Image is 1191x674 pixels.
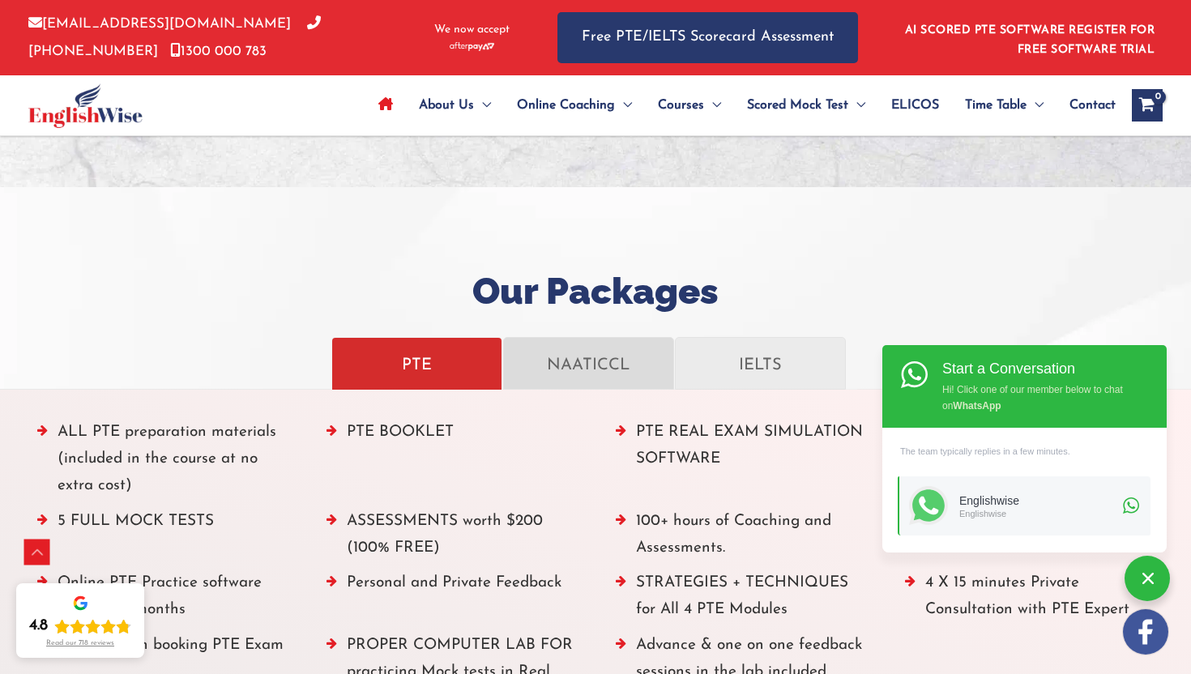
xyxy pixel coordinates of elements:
[905,569,1154,632] li: 4 X 15 minutes Private Consultation with PTE Expert
[327,569,575,632] li: Personal and Private Feedback
[704,77,721,134] span: Menu Toggle
[891,77,939,134] span: ELICOS
[504,77,645,134] a: Online CoachingMenu Toggle
[615,77,632,134] span: Menu Toggle
[616,569,864,632] li: STRATEGIES + TECHNIQUES for All 4 PTE Modules
[46,639,114,648] div: Read our 718 reviews
[348,349,485,378] p: PTE
[616,508,864,570] li: 100+ hours of Coaching and Assessments.
[327,508,575,570] li: ASSESSMENTS worth $200 (100% FREE)
[692,349,829,378] p: IELTS
[1123,609,1168,655] img: white-facebook.png
[29,616,48,636] div: 4.8
[942,357,1132,378] div: Start a Conversation
[616,419,864,508] li: PTE REAL EXAM SIMULATION SOFTWARE
[557,12,858,63] a: Free PTE/IELTS Scorecard Assessment
[28,83,143,128] img: cropped-ew-logo
[37,569,286,632] li: Online PTE Practice software Access – 6 months
[734,77,878,134] a: Scored Mock TestMenu Toggle
[942,378,1132,414] div: Hi! Click one of our member below to chat on
[959,507,1118,518] div: Englishwise
[170,45,267,58] a: 1300 000 783
[517,77,615,134] span: Online Coaching
[658,77,704,134] span: Courses
[474,77,491,134] span: Menu Toggle
[1057,77,1116,134] a: Contact
[29,616,131,636] div: Rating: 4.8 out of 5
[327,419,575,508] li: PTE BOOKLET
[953,400,1001,412] strong: WhatsApp
[37,508,286,570] li: 5 FULL MOCK TESTS
[1027,77,1044,134] span: Menu Toggle
[952,77,1057,134] a: Time TableMenu Toggle
[365,77,1116,134] nav: Site Navigation: Main Menu
[1132,89,1163,122] a: View Shopping Cart, empty
[28,17,321,58] a: [PHONE_NUMBER]
[898,476,1150,535] a: EnglishwiseEnglishwise
[37,419,286,508] li: ALL PTE preparation materials (included in the course at no extra cost)
[645,77,734,134] a: CoursesMenu Toggle
[959,494,1118,508] div: Englishwise
[28,17,291,31] a: [EMAIL_ADDRESS][DOMAIN_NAME]
[520,349,657,378] p: NAATICCL
[747,77,848,134] span: Scored Mock Test
[450,42,494,51] img: Afterpay-Logo
[905,24,1155,56] a: AI SCORED PTE SOFTWARE REGISTER FOR FREE SOFTWARE TRIAL
[848,77,865,134] span: Menu Toggle
[898,438,1150,465] div: The team typically replies in a few minutes.
[419,77,474,134] span: About Us
[965,77,1027,134] span: Time Table
[1069,77,1116,134] span: Contact
[895,11,1163,64] aside: Header Widget 1
[406,77,504,134] a: About UsMenu Toggle
[434,22,510,38] span: We now accept
[878,77,952,134] a: ELICOS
